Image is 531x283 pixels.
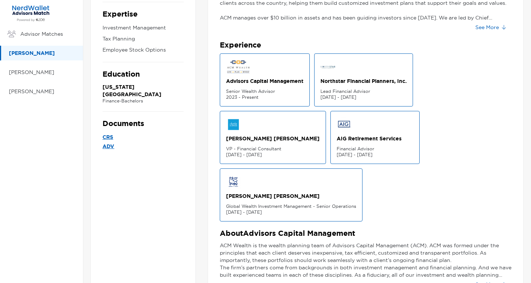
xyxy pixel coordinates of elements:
[103,70,184,79] p: Education
[226,135,320,142] p: [PERSON_NAME] [PERSON_NAME]
[103,133,184,142] a: CRS
[9,87,76,96] p: [PERSON_NAME]
[220,242,511,279] p: ACM Wealth is the wealth planning team of Advisors Capital Management (ACM). ACM was formed under...
[320,88,407,94] p: Lead Financial Advisor
[103,23,184,32] p: Investment Management
[103,142,184,151] a: ADV
[226,77,303,85] p: Advisors Capital Management
[226,60,250,74] img: firm logo
[320,60,335,74] img: firm logo
[226,152,320,158] p: [DATE] - [DATE]
[103,34,184,43] p: Tax Planning
[103,119,184,128] p: Documents
[9,5,53,22] img: Zoe Financial
[226,117,241,132] img: firm logo
[103,10,184,19] p: Expertise
[226,175,241,189] img: firm logo
[20,29,76,39] p: Advisor Matches
[337,117,351,132] img: firm logo
[103,83,184,98] p: [US_STATE][GEOGRAPHIC_DATA]
[337,146,413,152] p: Financial Advisor
[469,21,511,33] button: See More
[9,49,76,58] p: [PERSON_NAME]
[220,41,511,50] p: Experience
[337,152,413,158] p: [DATE] - [DATE]
[103,45,184,55] p: Employee Stock Options
[220,229,511,238] p: About Advisors Capital Management
[226,203,356,209] p: Global Wealth Investment Management - Senior Operations
[103,98,184,104] p: Finance - Bachelors
[226,88,303,94] p: Senior Wealth Advisor
[226,94,303,100] p: 2023 - Present
[320,77,407,85] p: Northstar Financial Planners, Inc.
[226,146,320,152] p: VP - Financial Consultant
[9,68,76,77] p: [PERSON_NAME]
[226,192,356,200] p: [PERSON_NAME] [PERSON_NAME]
[320,94,407,100] p: [DATE] - [DATE]
[226,209,356,215] p: [DATE] - [DATE]
[337,135,413,142] p: AIG Retirement Services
